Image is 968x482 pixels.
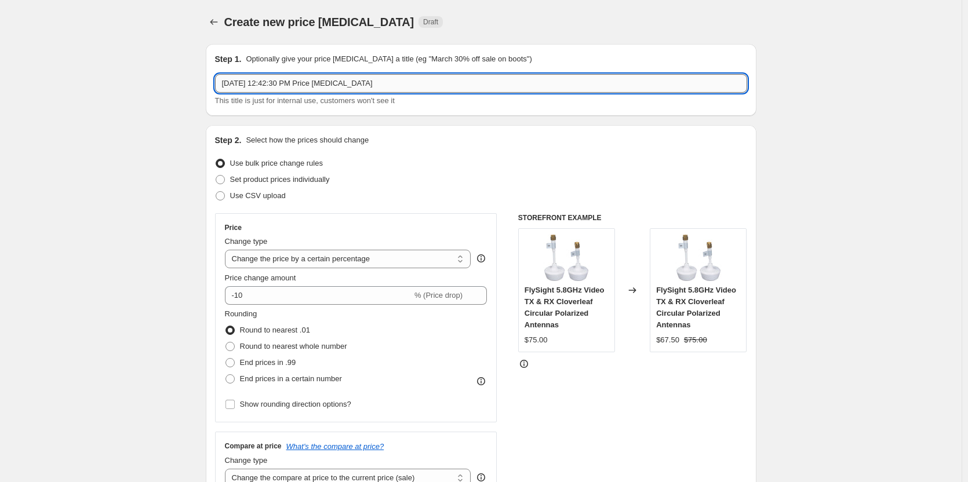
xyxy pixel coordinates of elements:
h3: Compare at price [225,441,282,451]
button: What's the compare at price? [286,442,384,451]
input: 30% off holiday sale [215,74,747,93]
span: End prices in .99 [240,358,296,367]
span: % (Price drop) [414,291,463,300]
input: -15 [225,286,412,305]
span: Rounding [225,309,257,318]
span: FlySight 5.8GHz Video TX & RX Cloverleaf Circular Polarized Antennas [656,286,736,329]
span: Price change amount [225,273,296,282]
span: This title is just for internal use, customers won't see it [215,96,395,105]
h6: STOREFRONT EXAMPLE [518,213,747,222]
p: Optionally give your price [MEDICAL_DATA] a title (eg "March 30% off sale on boots") [246,53,532,65]
button: Price change jobs [206,14,222,30]
img: 999703_80x.jpg [675,235,722,281]
h2: Step 1. [215,53,242,65]
h2: Step 2. [215,134,242,146]
span: Set product prices individually [230,175,330,184]
strike: $75.00 [684,334,707,346]
div: $67.50 [656,334,679,346]
div: help [475,253,487,264]
p: Select how the prices should change [246,134,369,146]
span: End prices in a certain number [240,374,342,383]
span: Round to nearest .01 [240,326,310,334]
h3: Price [225,223,242,232]
span: Create new price [MEDICAL_DATA] [224,16,414,28]
img: 999703_80x.jpg [543,235,589,281]
span: FlySight 5.8GHz Video TX & RX Cloverleaf Circular Polarized Antennas [525,286,605,329]
span: Round to nearest whole number [240,342,347,350]
span: Show rounding direction options? [240,400,351,408]
span: Draft [423,17,438,27]
div: $75.00 [525,334,548,346]
span: Use bulk price change rules [230,159,323,167]
span: Change type [225,456,268,465]
span: Change type [225,237,268,246]
span: Use CSV upload [230,191,286,200]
